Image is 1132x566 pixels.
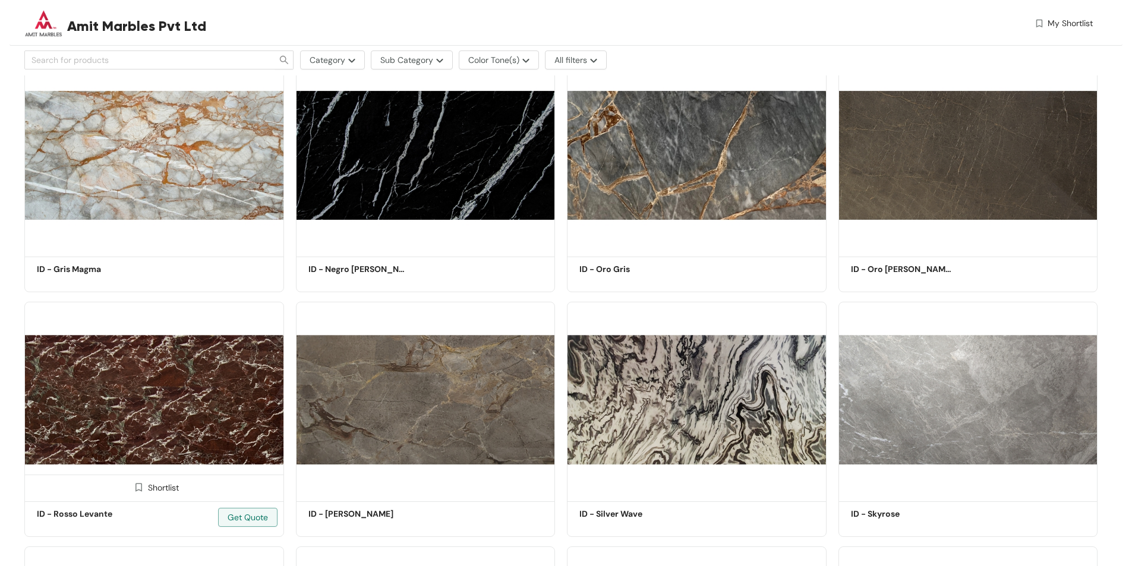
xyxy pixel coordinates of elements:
[296,302,556,498] img: 07f0b1f0-aa4b-4025-89f9-f5a887dc3b8d
[345,58,355,63] img: more-options
[545,50,607,69] button: All filtersmore-options
[310,53,345,67] span: Category
[228,511,268,524] span: Get Quote
[433,58,443,63] img: more-options
[308,508,409,520] h5: ID - [PERSON_NAME]
[838,58,1098,254] img: 64536b8d-9d3e-4a3b-bf11-bbebbb0eabe8
[1034,17,1045,30] img: wishlist
[24,302,284,498] img: a76f306c-7fa5-4473-b400-9a8cdc4f52ff
[838,302,1098,498] img: 9ad3212d-1961-45af-b8e0-ec3ecacdbf4c
[296,58,556,254] img: 4d5b3a3c-1ce5-4d5b-a011-995e8b9ffecb
[37,508,138,520] h5: ID - Rosso Levante
[31,53,258,67] input: Search for products
[67,15,206,37] span: Amit Marbles Pvt Ltd
[587,58,597,63] img: more-options
[380,53,433,67] span: Sub Category
[468,53,519,67] span: Color Tone(s)
[459,50,539,69] button: Color Tone(s)more-options
[275,55,293,65] span: search
[133,482,144,493] img: Shortlist
[24,58,284,254] img: 294cd665-ca28-4ce5-96a4-d6494a2ae806
[567,302,827,498] img: 8ab24396-7ad3-40e2-907a-6916e0e2da9d
[24,5,63,43] img: Buyer Portal
[308,263,409,276] h5: ID - Negro [PERSON_NAME]
[37,263,138,276] h5: ID - Gris Magma
[579,508,680,520] h5: ID - Silver Wave
[129,481,179,492] div: Shortlist
[567,58,827,254] img: 707d3a66-5cae-4044-9714-1f2a9407dc7a
[371,50,453,69] button: Sub Categorymore-options
[519,58,529,63] img: more-options
[579,263,680,276] h5: ID - Oro Gris
[851,508,952,520] h5: ID - Skyrose
[1048,17,1093,30] span: My Shortlist
[300,50,365,69] button: Categorymore-options
[218,508,278,527] button: Get Quote
[554,53,587,67] span: All filters
[851,263,952,276] h5: ID - Oro [PERSON_NAME]
[275,50,294,69] button: search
